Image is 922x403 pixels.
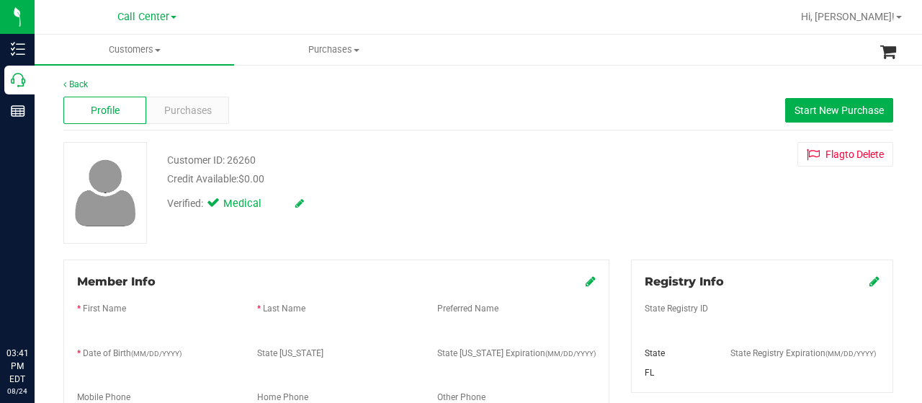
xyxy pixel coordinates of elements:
[6,386,28,397] p: 08/24
[131,350,182,358] span: (MM/DD/YYYY)
[257,347,323,360] label: State [US_STATE]
[437,347,596,360] label: State [US_STATE] Expiration
[238,173,264,185] span: $0.00
[223,196,281,212] span: Medical
[167,196,304,212] div: Verified:
[68,156,143,230] img: user-icon.png
[35,43,234,56] span: Customers
[785,98,893,123] button: Start New Purchase
[14,288,58,331] iframe: Resource center
[83,302,126,315] label: First Name
[801,11,895,22] span: Hi, [PERSON_NAME]!
[263,302,305,315] label: Last Name
[634,366,720,379] div: FL
[437,302,498,315] label: Preferred Name
[11,104,25,118] inline-svg: Reports
[825,350,876,358] span: (MM/DD/YYYY)
[42,285,60,303] iframe: Resource center unread badge
[63,79,88,89] a: Back
[795,105,884,116] span: Start New Purchase
[235,43,433,56] span: Purchases
[634,347,720,360] div: State
[91,103,120,118] span: Profile
[797,142,893,167] button: Flagto Delete
[117,11,169,23] span: Call Center
[234,35,434,65] a: Purchases
[35,35,234,65] a: Customers
[77,275,156,288] span: Member Info
[545,350,596,358] span: (MM/DD/YYYY)
[645,275,724,288] span: Registry Info
[11,42,25,56] inline-svg: Inventory
[164,103,212,118] span: Purchases
[167,153,256,168] div: Customer ID: 26260
[11,73,25,87] inline-svg: Call Center
[645,302,708,315] label: State Registry ID
[730,347,876,360] label: State Registry Expiration
[6,347,28,386] p: 03:41 PM EDT
[167,172,571,187] div: Credit Available:
[83,347,182,360] label: Date of Birth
